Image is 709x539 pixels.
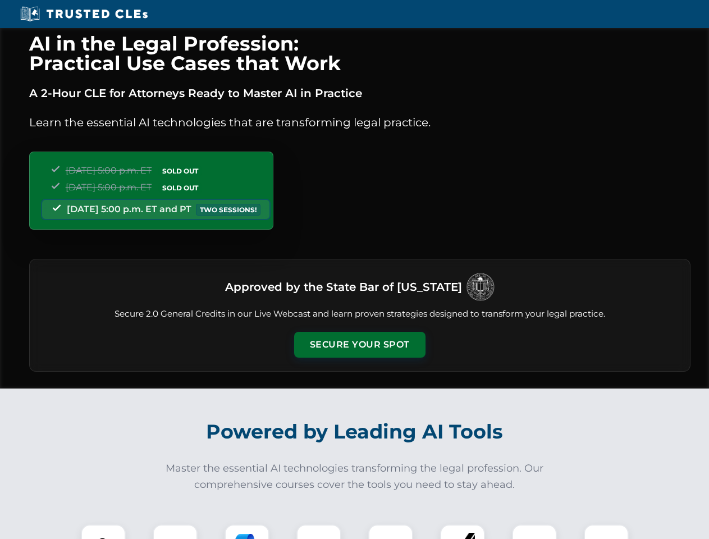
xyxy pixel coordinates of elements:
img: Trusted CLEs [17,6,151,22]
span: [DATE] 5:00 p.m. ET [66,165,152,176]
p: A 2-Hour CLE for Attorneys Ready to Master AI in Practice [29,84,690,102]
p: Master the essential AI technologies transforming the legal profession. Our comprehensive courses... [158,460,551,493]
span: [DATE] 5:00 p.m. ET [66,182,152,193]
p: Secure 2.0 General Credits in our Live Webcast and learn proven strategies designed to transform ... [43,308,676,321]
h3: Approved by the State Bar of [US_STATE] [225,277,462,297]
img: Logo [466,273,495,301]
span: SOLD OUT [158,165,202,177]
h1: AI in the Legal Profession: Practical Use Cases that Work [29,34,690,73]
p: Learn the essential AI technologies that are transforming legal practice. [29,113,690,131]
button: Secure Your Spot [294,332,426,358]
h2: Powered by Leading AI Tools [44,412,666,451]
span: SOLD OUT [158,182,202,194]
